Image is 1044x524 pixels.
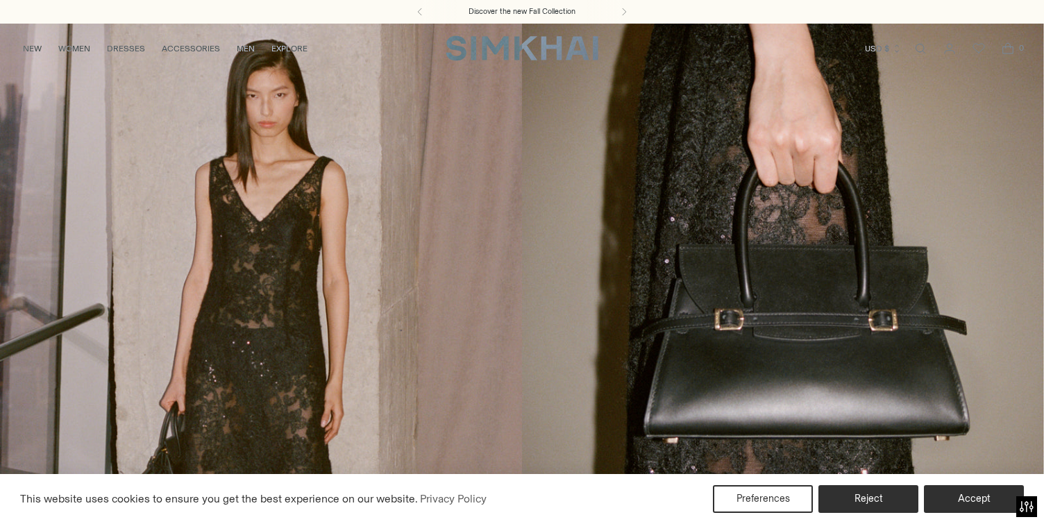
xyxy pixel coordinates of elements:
[469,6,575,17] a: Discover the new Fall Collection
[1015,42,1027,54] span: 0
[924,485,1024,513] button: Accept
[107,33,145,64] a: DRESSES
[271,33,308,64] a: EXPLORE
[713,485,813,513] button: Preferences
[965,35,993,62] a: Wishlist
[20,492,418,505] span: This website uses cookies to ensure you get the best experience on our website.
[23,33,42,64] a: NEW
[446,35,598,62] a: SIMKHAI
[936,35,963,62] a: Go to the account page
[162,33,220,64] a: ACCESSORIES
[865,33,902,64] button: USD $
[994,35,1022,62] a: Open cart modal
[58,33,90,64] a: WOMEN
[818,485,918,513] button: Reject
[418,489,489,509] a: Privacy Policy (opens in a new tab)
[907,35,934,62] a: Open search modal
[237,33,255,64] a: MEN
